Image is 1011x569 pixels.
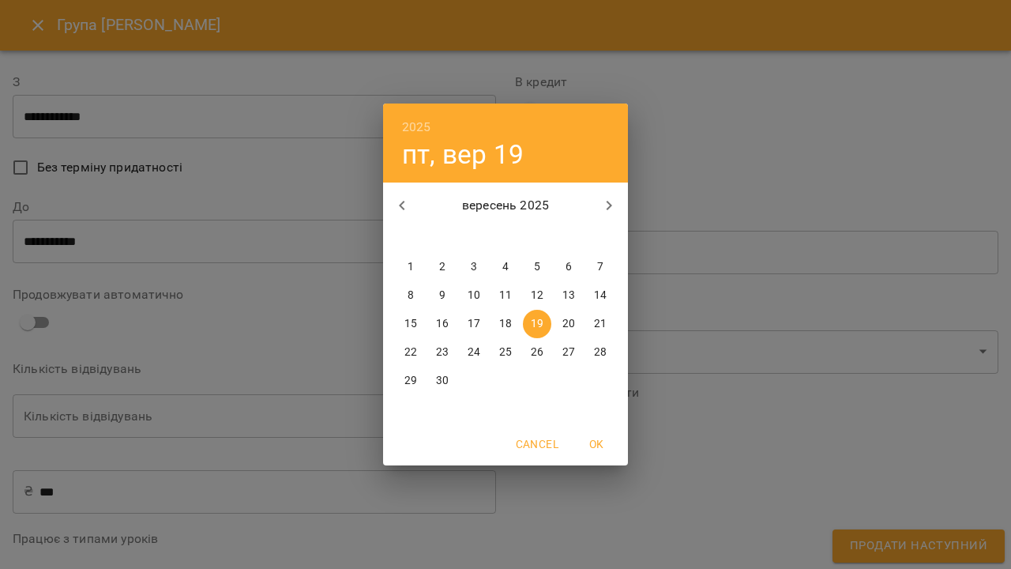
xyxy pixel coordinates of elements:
button: 29 [397,367,425,395]
span: нд [586,229,614,245]
button: 7 [586,253,614,281]
button: 13 [554,281,583,310]
p: 16 [436,316,449,332]
button: 8 [397,281,425,310]
span: ср [460,229,488,245]
p: 30 [436,373,449,389]
button: пт, вер 19 [402,138,524,171]
p: 8 [408,288,414,303]
button: 3 [460,253,488,281]
span: Cancel [516,435,558,454]
button: 28 [586,338,614,367]
button: 9 [428,281,457,310]
button: 16 [428,310,457,338]
p: 5 [534,259,540,275]
p: вересень 2025 [421,196,591,215]
button: 14 [586,281,614,310]
p: 6 [566,259,572,275]
span: вт [428,229,457,245]
p: 25 [499,345,512,360]
button: OK [571,430,622,458]
span: пн [397,229,425,245]
p: 20 [562,316,575,332]
p: 23 [436,345,449,360]
p: 29 [404,373,417,389]
button: 25 [491,338,520,367]
span: сб [554,229,583,245]
button: 1 [397,253,425,281]
button: 27 [554,338,583,367]
button: 17 [460,310,488,338]
button: 4 [491,253,520,281]
p: 14 [594,288,607,303]
button: 12 [523,281,551,310]
button: 30 [428,367,457,395]
button: 2025 [402,116,431,138]
p: 7 [597,259,603,275]
p: 2 [439,259,445,275]
p: 10 [468,288,480,303]
button: 11 [491,281,520,310]
button: 15 [397,310,425,338]
button: 19 [523,310,551,338]
p: 1 [408,259,414,275]
p: 21 [594,316,607,332]
p: 17 [468,316,480,332]
span: OK [577,435,615,454]
p: 19 [531,316,543,332]
p: 18 [499,316,512,332]
button: 23 [428,338,457,367]
button: Cancel [509,430,565,458]
button: 2 [428,253,457,281]
p: 26 [531,345,543,360]
p: 13 [562,288,575,303]
p: 12 [531,288,543,303]
button: 10 [460,281,488,310]
button: 26 [523,338,551,367]
button: 22 [397,338,425,367]
p: 15 [404,316,417,332]
p: 28 [594,345,607,360]
button: 18 [491,310,520,338]
p: 22 [404,345,417,360]
button: 21 [586,310,614,338]
button: 5 [523,253,551,281]
span: чт [491,229,520,245]
button: 20 [554,310,583,338]
p: 27 [562,345,575,360]
p: 9 [439,288,445,303]
button: 6 [554,253,583,281]
p: 4 [502,259,509,275]
span: пт [523,229,551,245]
p: 24 [468,345,480,360]
button: 24 [460,338,488,367]
p: 11 [499,288,512,303]
p: 3 [471,259,477,275]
